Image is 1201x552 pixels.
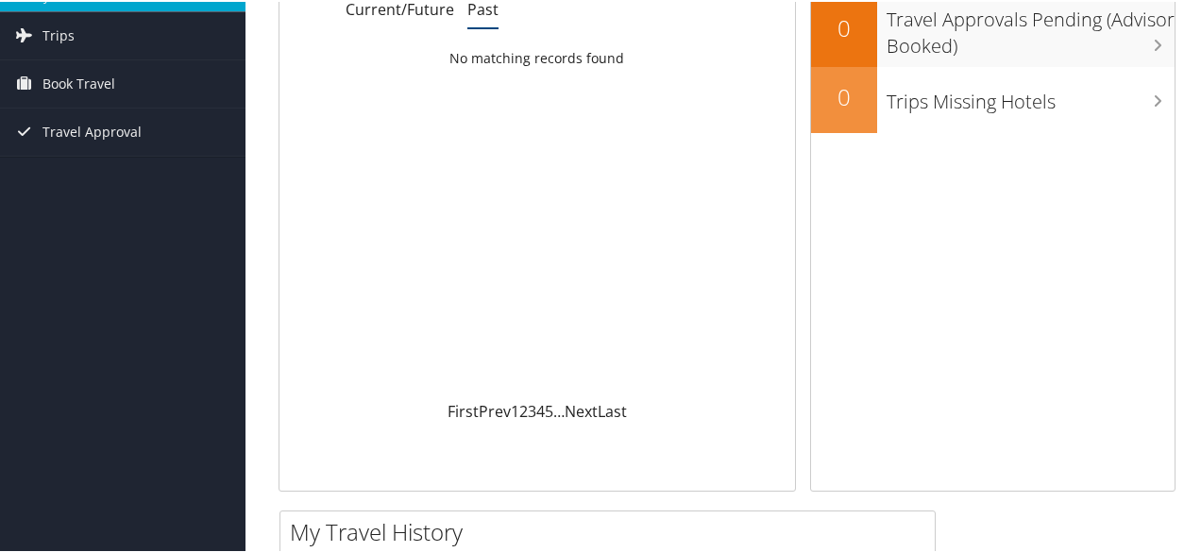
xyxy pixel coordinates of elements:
[553,399,565,420] span: …
[811,10,877,42] h2: 0
[42,10,75,58] span: Trips
[42,59,115,106] span: Book Travel
[511,399,519,420] a: 1
[528,399,536,420] a: 3
[290,514,935,546] h2: My Travel History
[887,77,1175,113] h3: Trips Missing Hotels
[479,399,511,420] a: Prev
[598,399,627,420] a: Last
[811,79,877,111] h2: 0
[42,107,142,154] span: Travel Approval
[545,399,553,420] a: 5
[519,399,528,420] a: 2
[279,40,795,74] td: No matching records found
[536,399,545,420] a: 4
[811,65,1175,131] a: 0Trips Missing Hotels
[448,399,479,420] a: First
[565,399,598,420] a: Next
